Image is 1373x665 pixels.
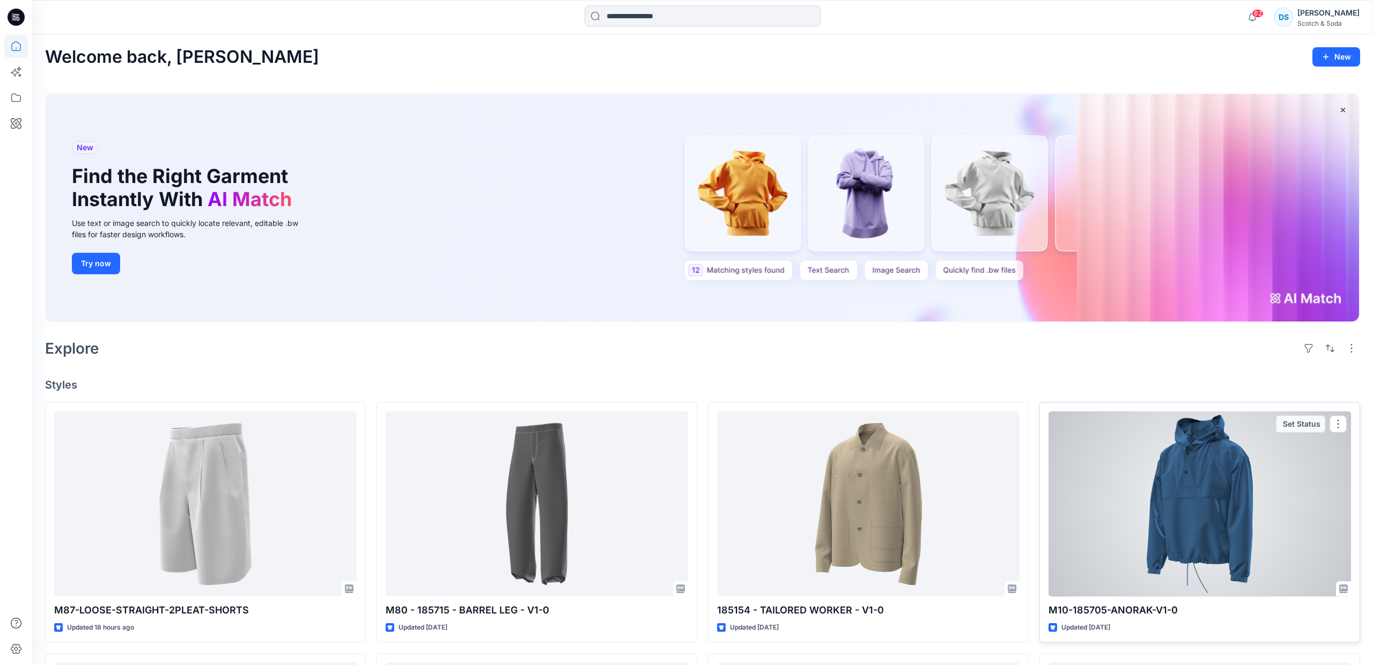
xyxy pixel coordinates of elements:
a: M87-LOOSE-STRAIGHT-2PLEAT-SHORTS [54,411,357,596]
div: [PERSON_NAME] [1297,6,1360,19]
p: Updated [DATE] [398,622,447,633]
p: Updated 18 hours ago [67,622,134,633]
h2: Welcome back, [PERSON_NAME] [45,47,319,67]
p: M10-185705-ANORAK-V1-0 [1049,603,1351,618]
p: Updated [DATE] [1061,622,1110,633]
div: DS [1274,8,1293,27]
h1: Find the Right Garment Instantly With [72,165,297,211]
button: New [1312,47,1360,67]
a: 185154 - TAILORED WORKER - V1-0 [717,411,1020,596]
button: Try now [72,253,120,274]
p: 185154 - TAILORED WORKER - V1-0 [717,603,1020,618]
a: M80 - 185715 - BARREL LEG - V1-0 [386,411,688,596]
p: Updated [DATE] [730,622,779,633]
span: New [77,141,93,154]
span: 62 [1252,9,1264,18]
h2: Explore [45,340,99,357]
div: Scotch & Soda [1297,19,1360,27]
h4: Styles [45,378,1360,391]
div: Use text or image search to quickly locate relevant, editable .bw files for faster design workflows. [72,217,313,240]
p: M87-LOOSE-STRAIGHT-2PLEAT-SHORTS [54,603,357,618]
p: M80 - 185715 - BARREL LEG - V1-0 [386,603,688,618]
a: M10-185705-ANORAK-V1-0 [1049,411,1351,596]
span: AI Match [208,187,292,211]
